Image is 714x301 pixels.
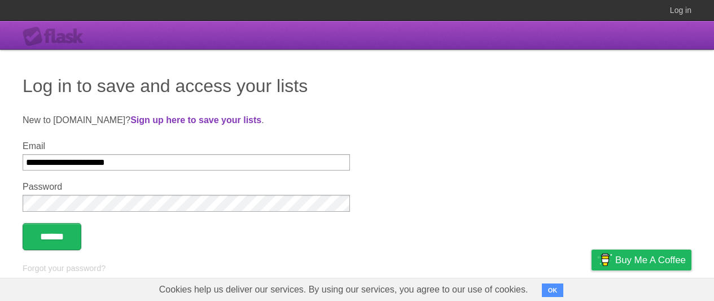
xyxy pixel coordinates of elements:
[542,283,564,297] button: OK
[23,141,350,151] label: Email
[23,27,90,47] div: Flask
[130,115,261,125] a: Sign up here to save your lists
[23,264,106,273] a: Forgot your password?
[23,182,350,192] label: Password
[597,250,612,269] img: Buy me a coffee
[615,250,686,270] span: Buy me a coffee
[148,278,540,301] span: Cookies help us deliver our services. By using our services, you agree to our use of cookies.
[23,72,691,99] h1: Log in to save and access your lists
[592,250,691,271] a: Buy me a coffee
[23,114,691,127] p: New to [DOMAIN_NAME]? .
